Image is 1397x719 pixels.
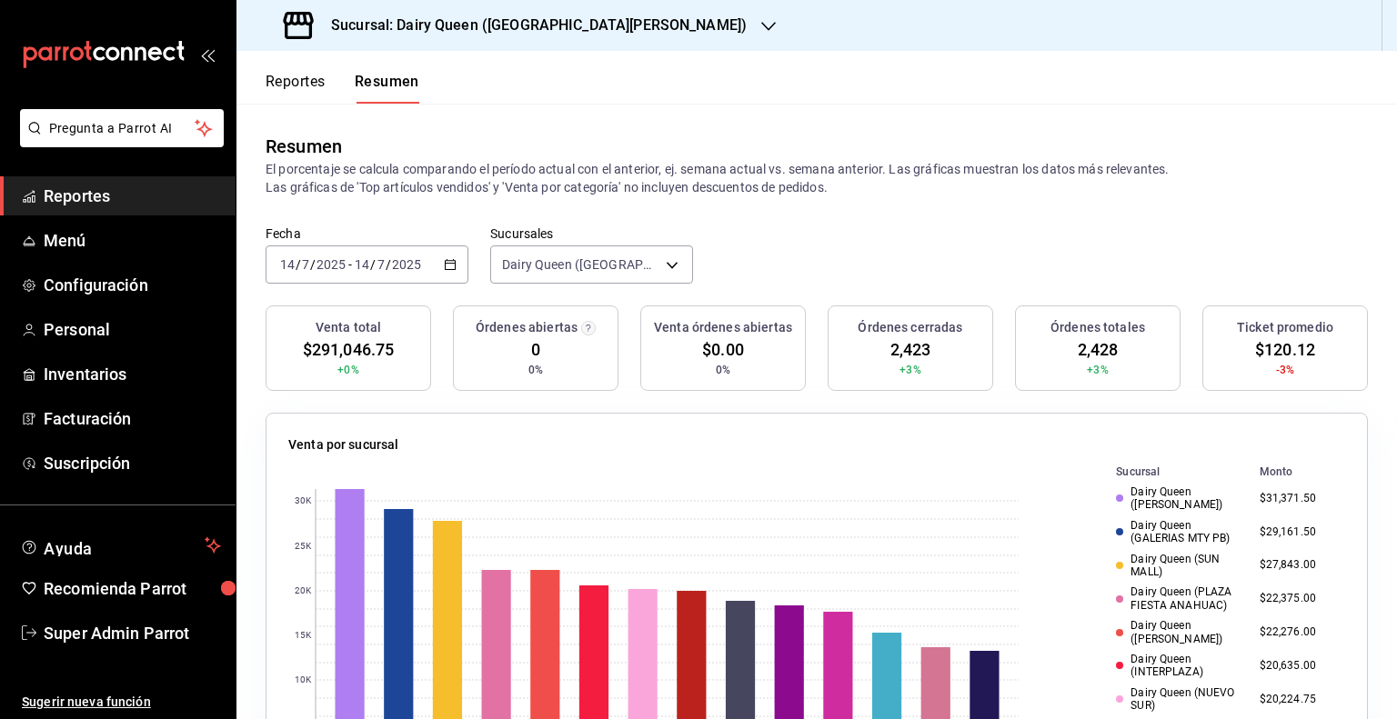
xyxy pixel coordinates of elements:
span: +0% [337,362,358,378]
div: Dairy Queen ([PERSON_NAME]) [1116,485,1244,512]
td: $20,635.00 [1252,649,1345,683]
label: Fecha [266,227,468,240]
span: Configuración [44,273,221,297]
th: Sucursal [1087,462,1251,482]
input: ---- [316,257,347,272]
span: $291,046.75 [303,337,394,362]
button: open_drawer_menu [200,47,215,62]
span: Menú [44,228,221,253]
h3: Venta órdenes abiertas [654,318,792,337]
h3: Órdenes cerradas [858,318,962,337]
span: +3% [900,362,920,378]
span: 0% [528,362,543,378]
span: Recomienda Parrot [44,576,221,601]
td: $22,375.00 [1252,582,1345,615]
span: Ayuda [44,534,197,556]
span: Pregunta a Parrot AI [49,119,196,138]
span: $0.00 [702,337,744,362]
text: 15K [295,631,312,641]
span: Sugerir nueva función [22,693,221,712]
span: / [370,257,376,272]
span: +3% [1087,362,1108,378]
td: $29,161.50 [1252,515,1345,549]
th: Monto [1252,462,1345,482]
span: $120.12 [1255,337,1315,362]
td: $22,276.00 [1252,615,1345,649]
span: / [310,257,316,272]
button: Reportes [266,73,326,104]
h3: Órdenes abiertas [476,318,578,337]
a: Pregunta a Parrot AI [13,132,224,151]
div: Resumen [266,133,342,160]
text: 30K [295,496,312,506]
div: Dairy Queen (PLAZA FIESTA ANAHUAC) [1116,585,1244,612]
span: / [386,257,391,272]
p: Venta por sucursal [288,435,398,454]
input: -- [279,257,296,272]
span: Personal [44,317,221,342]
div: navigation tabs [266,73,419,104]
text: 20K [295,586,312,596]
span: Dairy Queen ([GEOGRAPHIC_DATA][PERSON_NAME]), [GEOGRAPHIC_DATA] ([GEOGRAPHIC_DATA]), [GEOGRAPHIC_... [502,255,659,274]
span: 2,428 [1078,337,1119,362]
span: Super Admin Parrot [44,621,221,645]
div: Dairy Queen ([PERSON_NAME]) [1116,619,1244,645]
span: Suscripción [44,451,221,475]
span: / [296,257,301,272]
div: Dairy Queen (GALERIAS MTY PB) [1116,519,1244,545]
label: Sucursales [490,227,693,240]
input: -- [377,257,386,272]
div: Dairy Queen (INTERPLAZA) [1116,653,1244,679]
td: $27,843.00 [1252,549,1345,583]
text: 25K [295,542,312,552]
span: - [348,257,352,272]
input: ---- [391,257,422,272]
span: Inventarios [44,362,221,386]
h3: Órdenes totales [1050,318,1145,337]
span: Reportes [44,184,221,208]
input: -- [354,257,370,272]
td: $20,224.75 [1252,683,1345,716]
td: $31,371.50 [1252,482,1345,515]
span: -3% [1276,362,1294,378]
span: 0 [531,337,540,362]
p: El porcentaje se calcula comparando el período actual con el anterior, ej. semana actual vs. sema... [266,160,1368,196]
span: 0% [716,362,730,378]
span: Facturación [44,406,221,431]
h3: Ticket promedio [1237,318,1333,337]
div: Dairy Queen (SUN MALL) [1116,553,1244,579]
h3: Sucursal: Dairy Queen ([GEOGRAPHIC_DATA][PERSON_NAME]) [317,15,747,36]
div: Dairy Queen (NUEVO SUR) [1116,686,1244,713]
text: 10K [295,675,312,685]
h3: Venta total [316,318,381,337]
button: Resumen [355,73,419,104]
span: 2,423 [890,337,931,362]
button: Pregunta a Parrot AI [20,109,224,147]
input: -- [301,257,310,272]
